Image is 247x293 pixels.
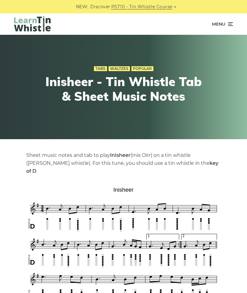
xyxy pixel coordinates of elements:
[109,66,130,71] a: Waltzes
[26,151,221,175] p: Sheet music notes and tab to play (Inis Oírr) on a tin whistle ([PERSON_NAME] whistle). For this ...
[41,74,206,103] h1: Inisheer - Tin Whistle Tab & Sheet Music Notes
[131,66,153,71] a: Popular
[94,66,107,71] a: Tabs
[212,16,225,32] span: Menu
[110,152,131,158] strong: Inisheer
[14,16,51,31] img: LearnTinWhistle.com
